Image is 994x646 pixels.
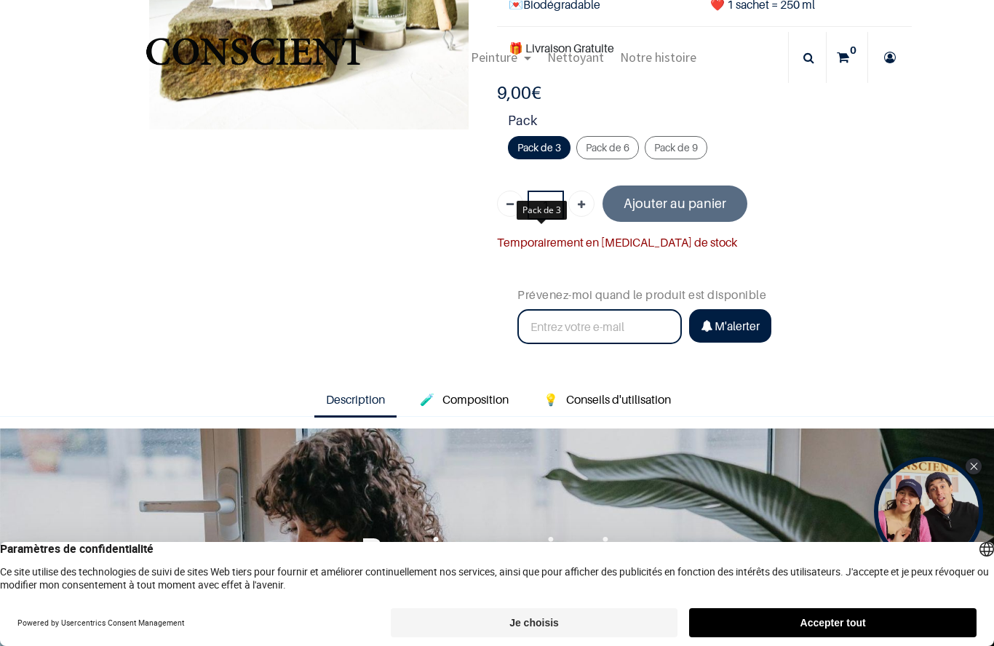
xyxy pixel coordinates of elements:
[846,43,860,57] sup: 0
[420,392,434,407] span: 🧪
[497,82,541,103] b: €
[966,458,982,474] div: Close Tolstoy widget
[517,141,561,153] span: Pack de 3
[689,309,771,343] button: M'alerter
[568,191,595,217] a: Ajouter
[517,309,682,344] input: Entrez votre e-mail
[586,141,629,153] span: Pack de 6
[326,392,385,407] span: Description
[620,49,696,65] span: Notre histoire
[471,49,517,65] span: Peinture
[874,457,983,566] div: Open Tolstoy
[442,392,509,407] span: Composition
[827,32,867,83] a: 0
[547,49,604,65] span: Nettoyant
[463,32,539,83] a: Peinture
[874,457,983,566] div: Open Tolstoy widget
[143,29,367,87] img: Conscient
[544,392,558,407] span: 💡
[497,233,912,252] div: Temporairement en [MEDICAL_DATA] de stock
[360,529,634,568] span: Respirez un air sain,
[874,457,983,566] div: Tolstoy bubble widget
[566,392,671,407] span: Conseils d'utilisation
[508,111,912,136] strong: Pack
[517,263,891,305] div: Prévenez-moi quand le produit est disponible
[497,191,523,217] a: Supprimer
[497,82,531,103] span: 9,00
[517,201,567,220] div: Pack de 3
[143,29,367,87] a: Logo of Conscient
[12,12,56,56] button: Open chat widget
[654,141,698,153] span: Pack de 9
[715,319,760,333] span: M'alerter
